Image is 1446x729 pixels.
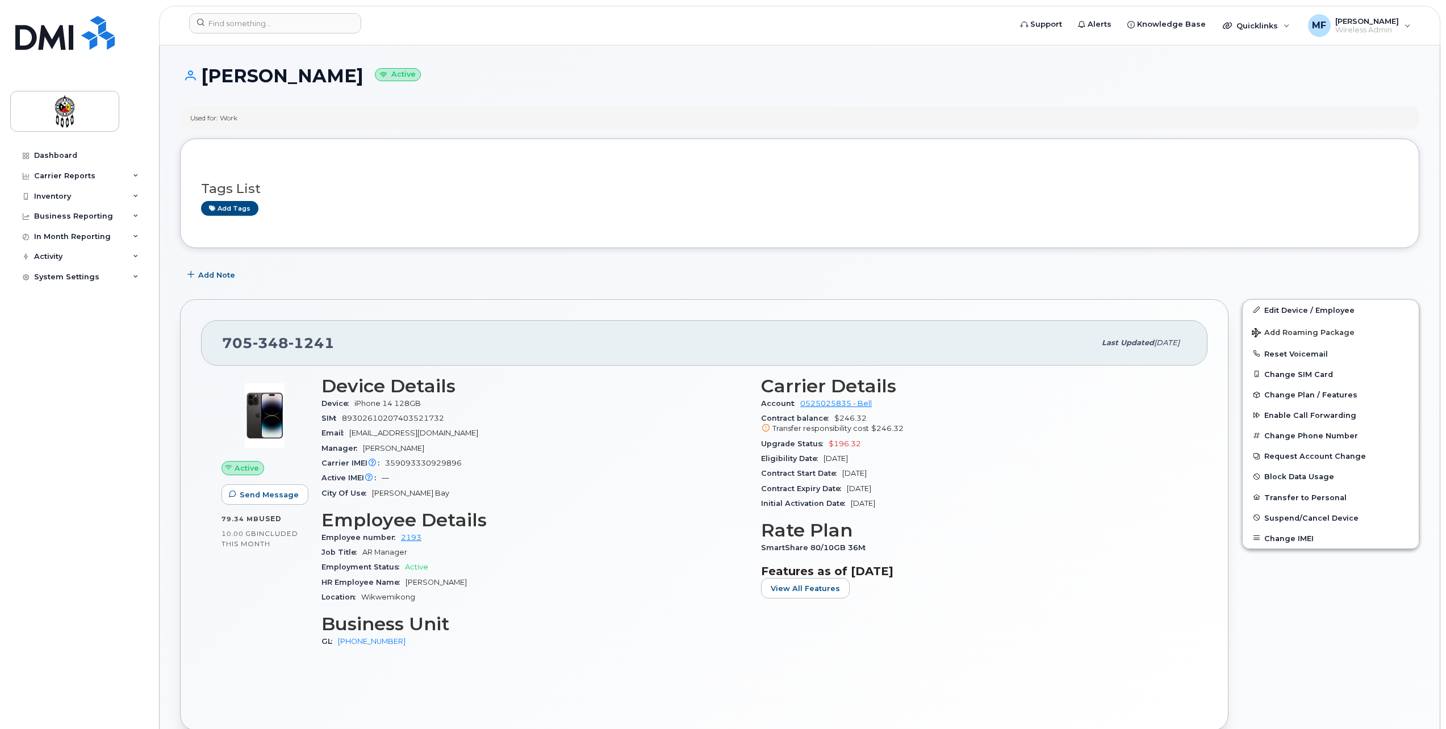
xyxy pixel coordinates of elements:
span: Contract Expiry Date [761,484,847,493]
h3: Tags List [201,182,1398,196]
button: View All Features [761,578,850,598]
small: Active [375,68,421,81]
a: Edit Device / Employee [1243,300,1419,320]
span: Last updated [1102,338,1154,347]
button: Add Roaming Package [1243,320,1419,343]
span: AR Manager [362,548,407,556]
span: included this month [222,529,298,548]
a: 0525025835 - Bell [800,399,872,408]
span: Upgrade Status [761,439,829,448]
span: Transfer responsibility cost [772,424,869,433]
span: [DATE] [842,469,867,477]
div: Used for: Work [190,113,237,123]
button: Block Data Usage [1243,466,1419,487]
span: GL [321,637,338,646]
span: Eligibility Date [761,454,824,463]
h3: Business Unit [321,614,747,634]
span: Email [321,429,349,437]
span: Add Note [198,270,235,280]
span: used [259,514,282,523]
span: 359093330929896 [385,459,462,467]
span: [PERSON_NAME] [406,578,467,586]
button: Enable Call Forwarding [1243,405,1419,425]
h3: Rate Plan [761,520,1187,541]
h1: [PERSON_NAME] [180,66,1419,86]
span: [PERSON_NAME] Bay [372,489,449,497]
span: $196.32 [829,439,861,448]
span: View All Features [771,583,840,594]
span: Initial Activation Date [761,499,851,508]
span: [DATE] [847,484,871,493]
span: Wikwemikong [361,593,415,601]
span: HR Employee Name [321,578,406,586]
span: 10.00 GB [222,530,257,538]
button: Add Note [180,265,245,286]
button: Reset Voicemail [1243,343,1419,364]
span: Active [235,463,259,474]
span: [DATE] [824,454,848,463]
h3: Device Details [321,376,747,396]
button: Suspend/Cancel Device [1243,508,1419,528]
button: Transfer to Personal [1243,487,1419,508]
span: Device [321,399,354,408]
span: 79.34 MB [222,515,259,523]
span: Contract balance [761,414,834,422]
h3: Features as of [DATE] [761,564,1187,578]
a: [PHONE_NUMBER] [338,637,406,646]
h3: Employee Details [321,510,747,530]
span: Send Message [240,489,299,500]
span: Enable Call Forwarding [1264,411,1356,420]
span: Change Plan / Features [1264,391,1357,399]
a: 2193 [401,533,421,542]
span: SmartShare 80/10GB 36M [761,543,871,552]
span: Add Roaming Package [1252,328,1355,339]
span: $246.32 [761,414,1187,434]
button: Send Message [222,484,308,505]
span: Job Title [321,548,362,556]
span: Account [761,399,800,408]
span: Location [321,593,361,601]
span: Manager [321,444,363,453]
span: 348 [253,334,289,351]
span: [PERSON_NAME] [363,444,424,453]
a: Add tags [201,201,258,215]
span: Active IMEI [321,474,382,482]
span: Suspend/Cancel Device [1264,513,1359,522]
button: Change SIM Card [1243,364,1419,384]
span: 705 [222,334,335,351]
button: Change Phone Number [1243,425,1419,446]
span: 89302610207403521732 [342,414,444,422]
span: [DATE] [1154,338,1180,347]
span: Active [405,563,428,571]
span: iPhone 14 128GB [354,399,421,408]
span: 1241 [289,334,335,351]
span: Carrier IMEI [321,459,385,467]
span: [DATE] [851,499,875,508]
img: image20231002-3703462-njx0qo.jpeg [231,382,299,450]
span: Employee number [321,533,401,542]
span: SIM [321,414,342,422]
span: — [382,474,389,482]
button: Change IMEI [1243,528,1419,548]
h3: Carrier Details [761,376,1187,396]
span: Employment Status [321,563,405,571]
span: [EMAIL_ADDRESS][DOMAIN_NAME] [349,429,478,437]
button: Request Account Change [1243,446,1419,466]
span: City Of Use [321,489,372,497]
span: $246.32 [871,424,904,433]
button: Change Plan / Features [1243,384,1419,405]
span: Contract Start Date [761,469,842,477]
